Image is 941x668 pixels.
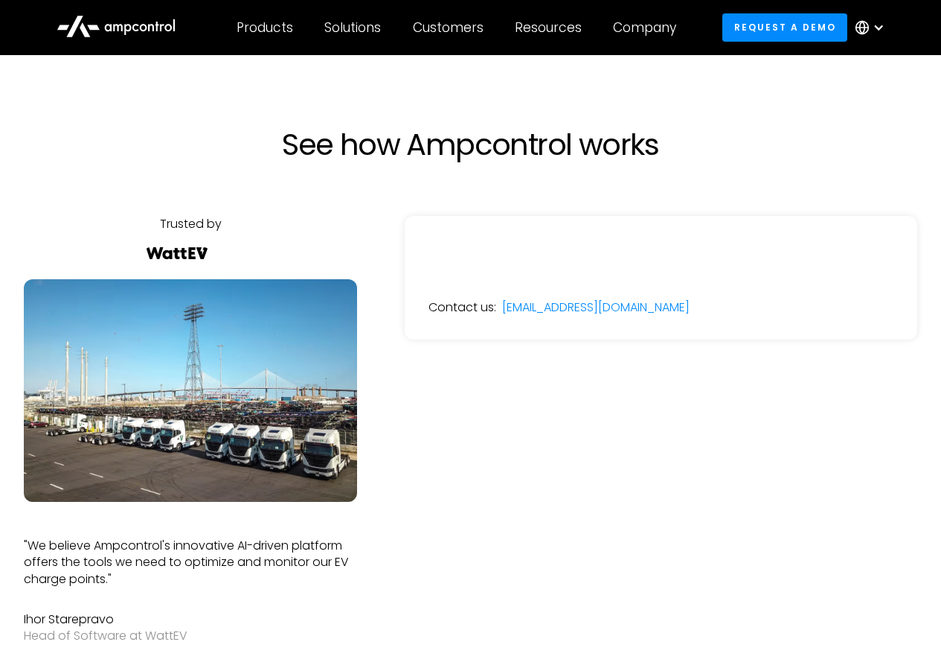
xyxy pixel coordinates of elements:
[613,19,676,36] div: Company
[24,538,357,588] p: "We believe Ampcontrol's innovative AI-driven platform offers the tools we need to optimize and m...
[144,247,210,259] img: Watt EV Logo Real
[428,299,496,316] div: Contact us:
[722,13,847,41] a: Request a demo
[237,19,293,36] div: Products
[515,19,582,36] div: Resources
[413,19,484,36] div: Customers
[324,19,381,36] div: Solutions
[144,127,798,162] h1: See how Ampcontrol works
[502,299,690,316] a: [EMAIL_ADDRESS][DOMAIN_NAME]
[160,216,222,232] div: Trusted by
[24,611,357,628] div: Ihor Starepravo
[24,628,357,644] div: Head of Software at WattEV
